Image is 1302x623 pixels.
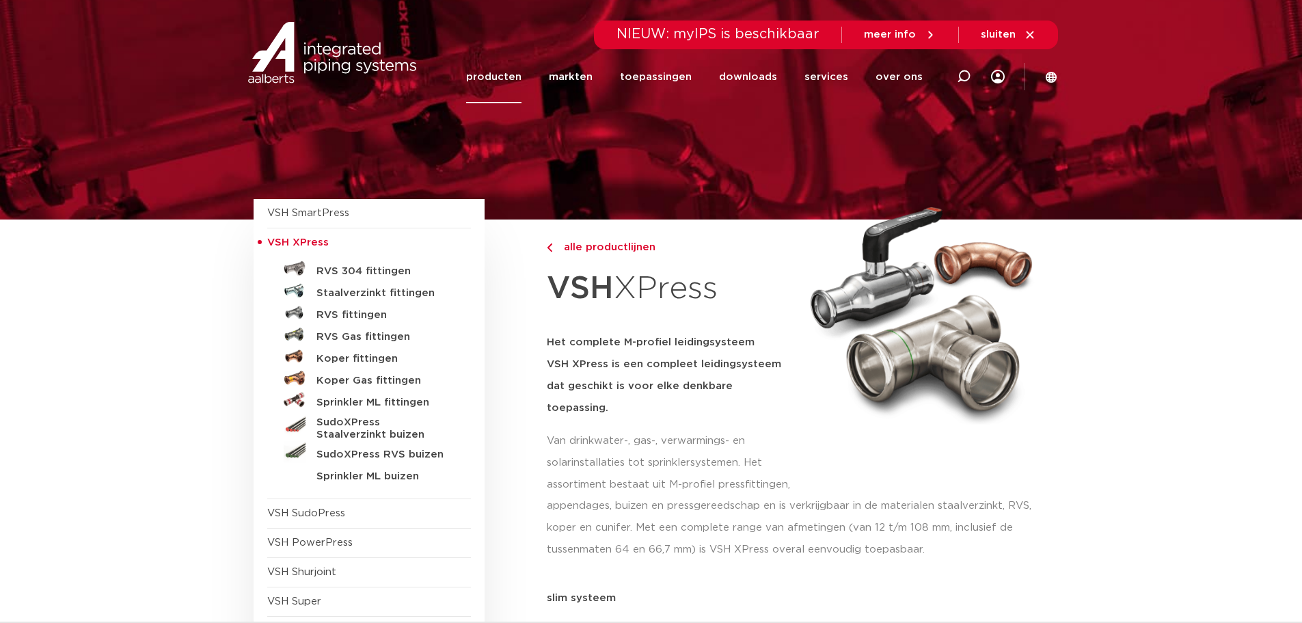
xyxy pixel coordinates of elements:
p: Van drinkwater-, gas-, verwarmings- en solarinstallaties tot sprinklersystemen. Het assortiment b... [547,430,794,496]
a: RVS fittingen [267,302,471,323]
strong: VSH [547,273,614,304]
a: over ons [876,51,923,103]
a: VSH PowerPress [267,538,353,548]
a: VSH SmartPress [267,208,349,218]
a: producten [466,51,521,103]
a: downloads [719,51,777,103]
a: sluiten [981,29,1036,41]
p: slim systeem [547,593,1049,603]
a: Staalverzinkt fittingen [267,280,471,302]
span: NIEUW: myIPS is beschikbaar [616,27,819,41]
a: meer info [864,29,936,41]
a: SudoXPress Staalverzinkt buizen [267,411,471,441]
h5: SudoXPress RVS buizen [316,449,452,461]
a: RVS 304 fittingen [267,258,471,280]
h5: RVS Gas fittingen [316,331,452,343]
span: meer info [864,29,916,40]
a: toepassingen [620,51,692,103]
a: VSH SudoPress [267,508,345,518]
h5: RVS 304 fittingen [316,265,452,278]
a: Sprinkler ML fittingen [267,389,471,411]
h5: Sprinkler ML buizen [316,470,452,483]
a: services [804,51,848,103]
h5: Sprinkler ML fittingen [316,397,452,409]
a: Koper Gas fittingen [267,367,471,389]
h5: Het complete M-profiel leidingsysteem VSH XPress is een compleet leidingsysteem dat geschikt is v... [547,332,794,419]
a: RVS Gas fittingen [267,323,471,345]
span: VSH XPress [267,237,329,248]
h5: SudoXPress Staalverzinkt buizen [316,416,452,441]
a: Koper fittingen [267,345,471,367]
span: sluiten [981,29,1016,40]
h5: Koper fittingen [316,353,452,365]
img: chevron-right.svg [547,243,552,252]
h1: XPress [547,263,794,315]
h5: Staalverzinkt fittingen [316,287,452,300]
h5: Koper Gas fittingen [316,375,452,387]
a: VSH Super [267,596,321,607]
p: appendages, buizen en pressgereedschap en is verkrijgbaar in de materialen staalverzinkt, RVS, ko... [547,495,1049,561]
a: Sprinkler ML buizen [267,463,471,485]
h5: RVS fittingen [316,309,452,321]
a: SudoXPress RVS buizen [267,441,471,463]
a: alle productlijnen [547,239,794,256]
nav: Menu [466,51,923,103]
span: alle productlijnen [556,242,655,252]
a: VSH Shurjoint [267,567,336,577]
a: markten [549,51,593,103]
